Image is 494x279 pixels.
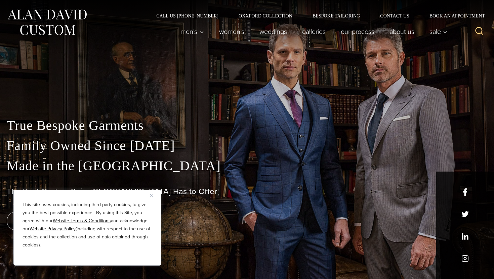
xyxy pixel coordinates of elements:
[180,28,204,35] span: Men’s
[7,187,487,196] h1: The Best Custom Suits [GEOGRAPHIC_DATA] Has to Offer
[30,225,76,232] a: Website Privacy Policy
[382,25,422,38] a: About Us
[252,25,295,38] a: weddings
[150,191,158,199] button: Close
[229,13,302,18] a: Oxxford Collection
[333,25,382,38] a: Our Process
[7,7,87,37] img: Alan David Custom
[7,212,101,230] a: book an appointment
[212,25,252,38] a: Women’s
[429,28,448,35] span: Sale
[471,24,487,40] button: View Search Form
[53,217,111,224] a: Website Terms & Conditions
[302,13,370,18] a: Bespoke Tailoring
[173,25,451,38] nav: Primary Navigation
[23,201,152,249] p: This site uses cookies, including third party cookies, to give you the best possible experience. ...
[150,194,153,197] img: Close
[370,13,419,18] a: Contact Us
[146,13,229,18] a: Call Us [PHONE_NUMBER]
[7,115,487,176] p: True Bespoke Garments Family Owned Since [DATE] Made in the [GEOGRAPHIC_DATA]
[146,13,487,18] nav: Secondary Navigation
[295,25,333,38] a: Galleries
[419,13,487,18] a: Book an Appointment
